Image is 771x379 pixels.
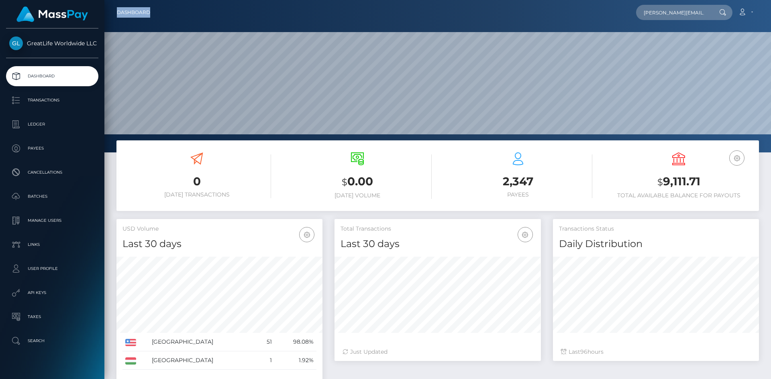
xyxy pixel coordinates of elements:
p: Transactions [9,94,95,106]
small: $ [657,176,663,188]
span: GreatLife Worldwide LLC [6,40,98,47]
p: Ledger [9,118,95,130]
a: Payees [6,138,98,158]
p: Payees [9,142,95,154]
a: Cancellations [6,162,98,182]
p: API Keys [9,287,95,299]
span: 96 [580,348,587,355]
div: Just Updated [343,348,532,356]
td: 1 [257,351,274,370]
h6: [DATE] Volume [283,192,432,199]
h4: Last 30 days [341,237,534,251]
td: 98.08% [275,333,317,351]
td: 51 [257,333,274,351]
p: Links [9,239,95,251]
a: Taxes [6,307,98,327]
td: [GEOGRAPHIC_DATA] [149,351,257,370]
a: API Keys [6,283,98,303]
h3: 2,347 [444,174,592,189]
input: Search... [636,5,712,20]
td: 1.92% [275,351,317,370]
a: Dashboard [6,66,98,86]
p: Cancellations [9,166,95,178]
p: Batches [9,191,95,203]
a: User Profile [6,259,98,279]
img: MassPay Logo [16,6,88,22]
h3: 9,111.71 [604,174,753,190]
h6: Total Available Balance for Payouts [604,192,753,199]
h6: [DATE] Transactions [122,191,271,198]
a: Links [6,235,98,255]
a: Batches [6,186,98,207]
div: Last hours [561,348,751,356]
p: Manage Users [9,215,95,227]
p: Dashboard [9,70,95,82]
p: User Profile [9,263,95,275]
img: HU.png [125,357,136,365]
a: Dashboard [117,4,150,21]
img: US.png [125,339,136,346]
p: Taxes [9,311,95,323]
small: $ [342,176,347,188]
h5: Total Transactions [341,225,534,233]
h6: Payees [444,191,592,198]
a: Manage Users [6,211,98,231]
h5: Transactions Status [559,225,753,233]
a: Search [6,331,98,351]
h4: Daily Distribution [559,237,753,251]
img: GreatLife Worldwide LLC [9,36,23,50]
td: [GEOGRAPHIC_DATA] [149,333,257,351]
h4: Last 30 days [122,237,316,251]
a: Ledger [6,114,98,134]
h5: USD Volume [122,225,316,233]
h3: 0.00 [283,174,432,190]
h3: 0 [122,174,271,189]
p: Search [9,335,95,347]
a: Transactions [6,90,98,110]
